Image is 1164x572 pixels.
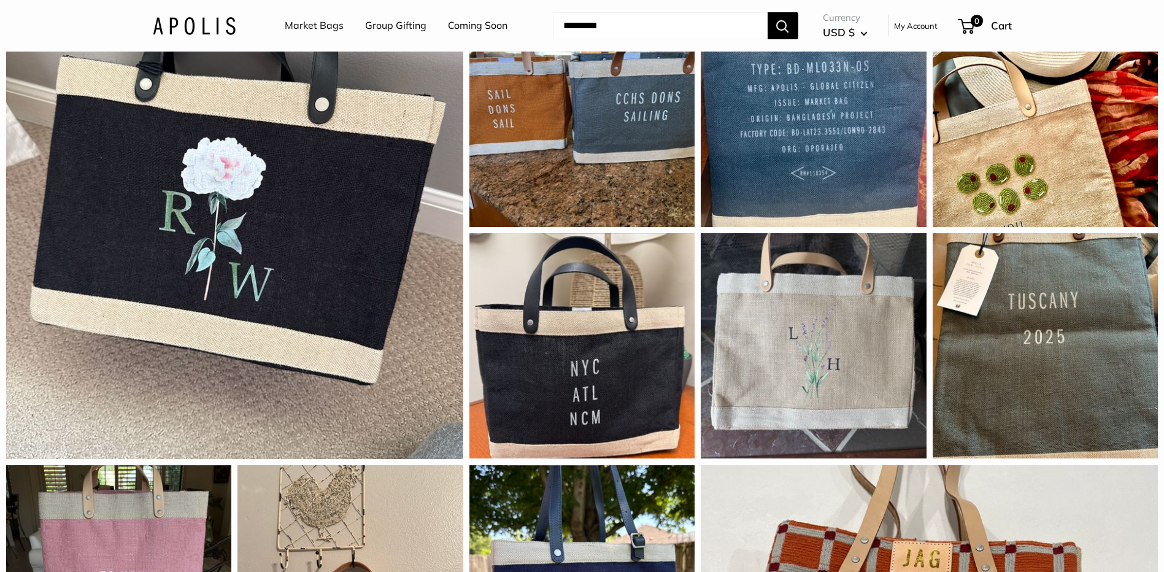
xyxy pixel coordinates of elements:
[153,17,236,34] img: Apolis
[553,12,768,39] input: Search...
[894,18,938,33] a: My Account
[970,15,982,27] span: 0
[823,9,868,26] span: Currency
[285,17,344,35] a: Market Bags
[991,19,1012,32] span: Cart
[823,23,868,42] button: USD $
[448,17,507,35] a: Coming Soon
[823,26,855,39] span: USD $
[10,525,131,562] iframe: Sign Up via Text for Offers
[768,12,798,39] button: Search
[959,16,1012,36] a: 0 Cart
[365,17,426,35] a: Group Gifting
